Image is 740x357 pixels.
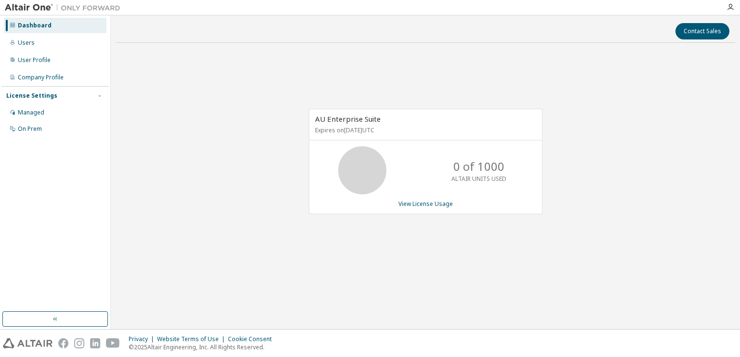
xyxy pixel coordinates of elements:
[5,3,125,13] img: Altair One
[58,338,68,348] img: facebook.svg
[228,335,277,343] div: Cookie Consent
[18,125,42,133] div: On Prem
[18,56,51,64] div: User Profile
[106,338,120,348] img: youtube.svg
[18,109,44,116] div: Managed
[315,126,534,134] p: Expires on [DATE] UTC
[453,158,504,175] p: 0 of 1000
[451,175,506,183] p: ALTAIR UNITS USED
[157,335,228,343] div: Website Terms of Use
[18,22,52,29] div: Dashboard
[90,338,100,348] img: linkedin.svg
[129,335,157,343] div: Privacy
[315,114,381,124] span: AU Enterprise Suite
[74,338,84,348] img: instagram.svg
[3,338,53,348] img: altair_logo.svg
[675,23,729,39] button: Contact Sales
[18,39,35,47] div: Users
[18,74,64,81] div: Company Profile
[129,343,277,351] p: © 2025 Altair Engineering, Inc. All Rights Reserved.
[6,92,57,100] div: License Settings
[398,200,453,208] a: View License Usage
